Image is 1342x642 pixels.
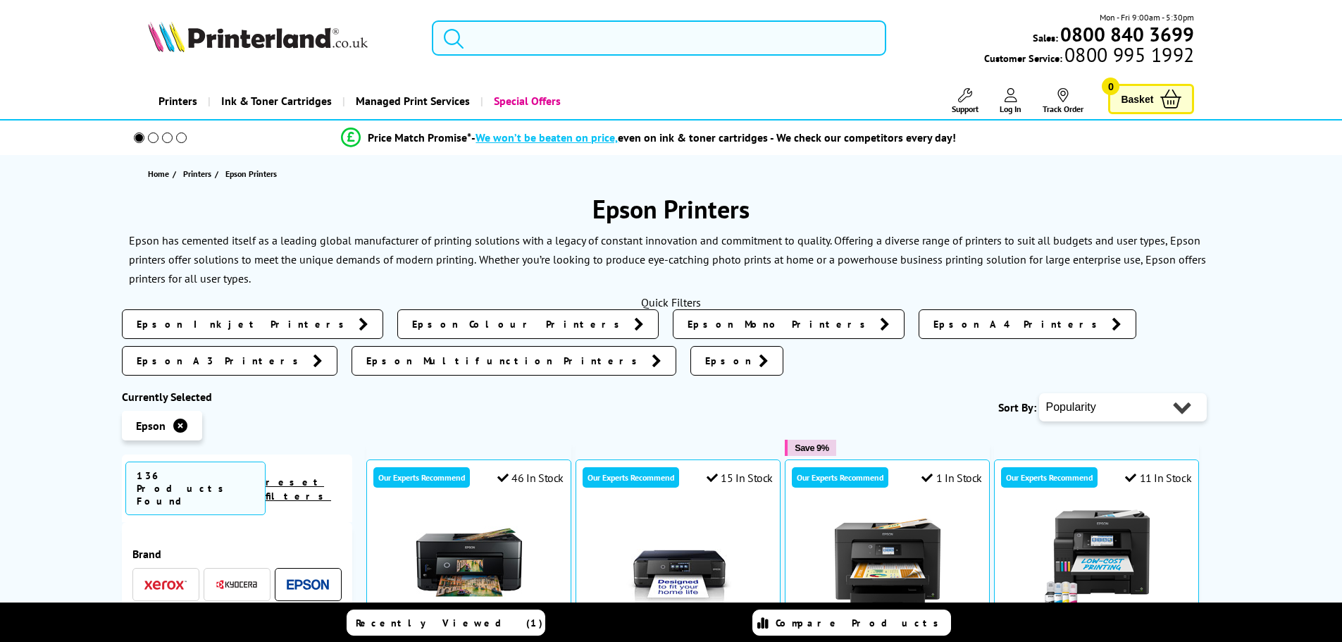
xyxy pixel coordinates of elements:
div: Our Experts Recommend [583,467,679,488]
a: Printers [148,83,208,119]
span: Epson [136,419,166,433]
span: Ink & Toner Cartridges [221,83,332,119]
a: Recently Viewed (1) [347,610,545,636]
span: Basket [1121,89,1153,109]
a: Epson A3 Printers [122,346,337,376]
span: Epson Multifunction Printers [366,354,645,368]
span: 0800 995 1992 [1062,48,1194,61]
div: 15 In Stock [707,471,773,485]
b: 0800 840 3699 [1060,21,1194,47]
p: Epson has cemented itself as a leading global manufacturer of printing solutions with a legacy of... [129,233,1200,266]
div: 46 In Stock [497,471,564,485]
a: Support [952,88,978,114]
span: Epson Printers [225,168,277,179]
a: Epson [690,346,783,376]
img: Epson [287,579,329,590]
span: Epson Mono Printers [688,317,873,331]
div: 11 In Stock [1125,471,1191,485]
img: Epson WorkForce WF-7830DTWF (Box Opened) [835,510,940,615]
a: Printers [183,166,215,181]
a: Managed Print Services [342,83,480,119]
h1: Epson Printers [122,192,1221,226]
a: Track Order [1043,88,1083,114]
img: Epson Expression Photo XP-970 [626,510,731,615]
img: Printerland Logo [148,21,368,52]
span: Price Match Promise* [368,130,471,144]
img: Xerox [144,580,187,590]
a: Xerox [144,576,187,593]
p: Whether you’re looking to produce eye-catching photo prints at home or a powerhouse business prin... [129,252,1206,285]
span: Epson A4 Printers [933,317,1105,331]
img: Kyocera [216,579,258,590]
span: Compare Products [776,617,946,629]
img: Epson Expression Premium XP-7100 [416,510,522,615]
li: modal_Promise [115,125,1183,150]
span: Epson [705,354,752,368]
a: Epson [287,576,329,593]
button: Save 9% [785,440,835,456]
span: Epson Inkjet Printers [137,317,352,331]
a: Compare Products [752,610,951,636]
a: Kyocera [216,576,258,593]
a: Special Offers [480,83,571,119]
span: Customer Service: [984,48,1194,65]
img: Epson EcoTank ET-5805 [1044,510,1150,615]
span: Recently Viewed (1) [356,617,543,629]
a: reset filters [266,476,331,502]
div: 1 In Stock [921,471,982,485]
span: Brand [132,547,342,561]
span: Mon - Fri 9:00am - 5:30pm [1100,11,1194,24]
span: 0 [1102,78,1119,95]
span: 136 Products Found [125,462,266,515]
a: Epson Multifunction Printers [352,346,676,376]
div: Quick Filters [122,295,1221,309]
a: Epson Colour Printers [397,309,659,339]
a: Epson A4 Printers [919,309,1136,339]
div: Our Experts Recommend [1001,467,1098,488]
span: Printers [183,166,211,181]
span: Support [952,104,978,114]
a: Home [148,166,173,181]
span: Epson A3 Printers [137,354,306,368]
a: Printerland Logo [148,21,415,55]
span: Log In [1000,104,1021,114]
span: Sales: [1033,31,1058,44]
a: Epson Mono Printers [673,309,905,339]
div: Our Experts Recommend [373,467,470,488]
a: 0800 840 3699 [1058,27,1194,41]
a: Ink & Toner Cartridges [208,83,342,119]
div: Currently Selected [122,390,353,404]
a: Basket 0 [1108,84,1194,114]
span: Epson Colour Printers [412,317,627,331]
a: Epson Inkjet Printers [122,309,383,339]
a: Log In [1000,88,1021,114]
div: Our Experts Recommend [792,467,888,488]
span: Save 9% [795,443,828,453]
span: Sort By: [998,400,1036,414]
span: We won’t be beaten on price, [476,130,618,144]
div: - even on ink & toner cartridges - We check our competitors every day! [471,130,956,144]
